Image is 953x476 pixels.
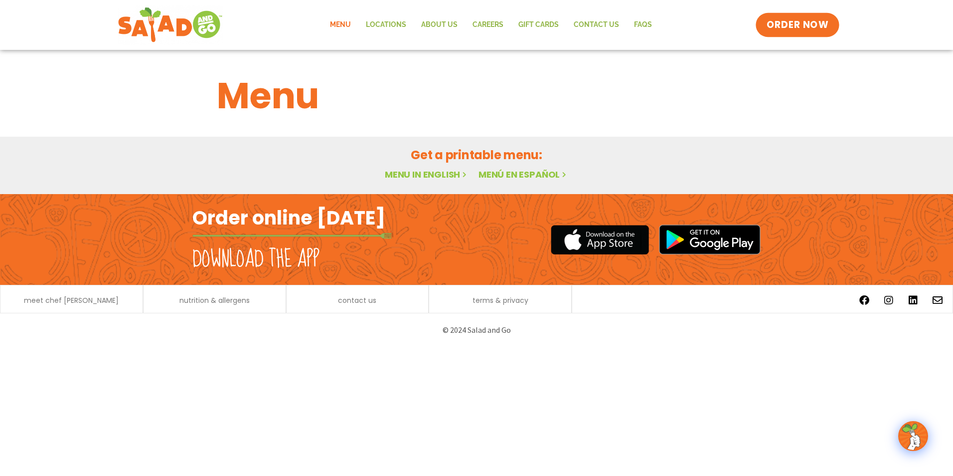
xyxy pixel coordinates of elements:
[197,323,756,337] p: © 2024 Salad and Go
[179,297,250,304] a: nutrition & allergens
[627,13,659,36] a: FAQs
[192,245,319,273] h2: Download the app
[767,18,828,31] span: ORDER NOW
[566,13,627,36] a: Contact Us
[756,13,839,37] a: ORDER NOW
[659,225,761,254] img: google_play
[385,168,469,181] a: Menu in English
[551,224,649,256] img: appstore
[465,13,511,36] a: Careers
[322,13,659,36] nav: Menu
[217,146,736,164] h2: Get a printable menu:
[24,297,119,304] a: meet chef [PERSON_NAME]
[511,13,566,36] a: GIFT CARDS
[217,69,736,123] h1: Menu
[358,13,414,36] a: Locations
[414,13,465,36] a: About Us
[192,233,392,238] img: fork
[192,206,385,230] h2: Order online [DATE]
[473,297,528,304] a: terms & privacy
[478,168,568,181] a: Menú en español
[338,297,376,304] a: contact us
[899,422,927,450] img: wpChatIcon
[322,13,358,36] a: Menu
[118,5,223,45] img: new-SAG-logo-768×292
